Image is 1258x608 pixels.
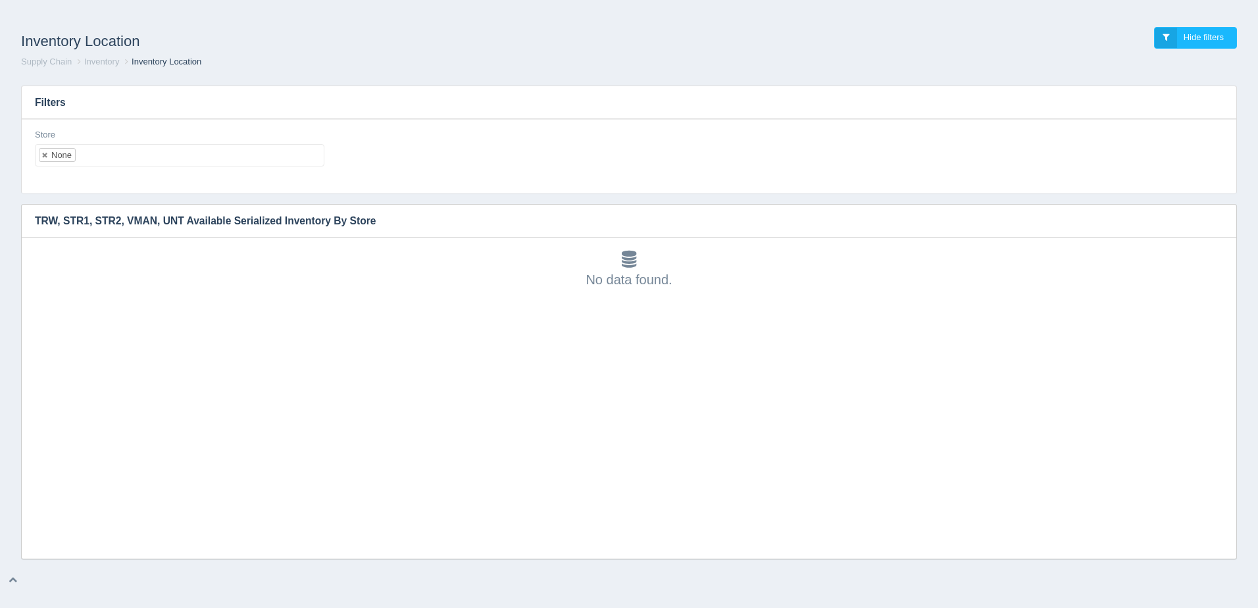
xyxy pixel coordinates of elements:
li: Inventory Location [122,56,201,68]
a: Supply Chain [21,57,72,66]
a: Inventory [84,57,119,66]
label: Store [35,129,55,141]
div: None [51,151,72,159]
a: Hide filters [1154,27,1237,49]
span: Hide filters [1184,32,1224,42]
h3: Filters [22,86,1236,119]
h3: TRW, STR1, STR2, VMAN, UNT Available Serialized Inventory By Store [22,205,1217,238]
div: No data found. [35,251,1223,289]
h1: Inventory Location [21,27,629,56]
